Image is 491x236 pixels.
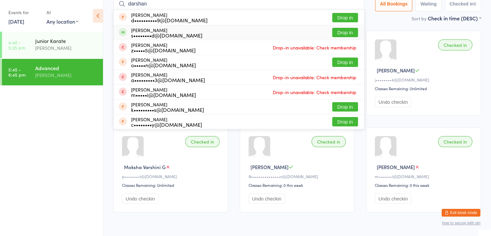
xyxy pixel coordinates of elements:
div: [PERSON_NAME] [131,12,208,23]
button: Drop in [332,58,358,67]
button: Drop in [332,28,358,37]
span: Drop-in unavailable: Check membership [271,43,358,52]
span: [PERSON_NAME] [251,164,289,170]
div: 6 [474,1,476,6]
span: Moksha Varshini G [124,164,166,170]
div: z•••••5@[DOMAIN_NAME] [131,48,196,53]
div: [PERSON_NAME] [35,44,97,52]
button: Drop in [332,117,358,126]
time: 5:45 - 6:45 pm [8,67,26,77]
div: N•••••••••••••••n@[DOMAIN_NAME] [249,174,348,179]
div: s••••••••d@[DOMAIN_NAME] [131,33,202,38]
button: how to secure with pin [442,221,480,225]
div: [PERSON_NAME] [131,72,205,82]
button: Drop in [332,13,358,22]
div: Classes Remaining: Unlimited [122,182,221,188]
div: Classes Remaining: 0 this week [375,182,474,188]
div: Advanced [35,64,97,71]
div: j••••••••4@[DOMAIN_NAME] [375,77,474,82]
div: Junior Karate [35,37,97,44]
div: d••••••••••9@[DOMAIN_NAME] [131,17,208,23]
div: [PERSON_NAME] [131,42,196,53]
div: [PERSON_NAME] [131,87,196,97]
div: At [46,7,78,18]
div: a•••••••••3@[DOMAIN_NAME] [131,77,205,82]
div: Any location [46,18,78,25]
div: c••••••••y@[DOMAIN_NAME] [131,122,202,127]
div: [PERSON_NAME] [131,102,204,112]
div: o•••••n@[DOMAIN_NAME] [131,62,196,68]
span: [PERSON_NAME] [377,67,415,74]
div: k•••••••••s@[DOMAIN_NAME] [131,107,204,112]
div: [PERSON_NAME] [131,57,196,68]
div: Checked in [438,136,472,147]
time: 4:40 - 5:25 pm [8,40,25,50]
div: p••••••••t@[DOMAIN_NAME] [122,174,221,179]
div: m•••••i@[DOMAIN_NAME] [131,92,196,97]
div: Checked in [185,136,220,147]
a: 5:45 -6:45 pmAdvanced[PERSON_NAME] [2,59,103,85]
div: Classes Remaining: Unlimited [375,86,474,91]
a: [DATE] [8,18,24,25]
div: Checked in [312,136,346,147]
button: Undo checkin [249,194,285,204]
button: Undo checkin [122,194,159,204]
button: Undo checkin [375,194,411,204]
div: [PERSON_NAME] [131,117,202,127]
label: Sort by [412,15,426,22]
div: Checked in [438,39,472,50]
a: 4:40 -5:25 pmJunior Karate[PERSON_NAME] [2,32,103,58]
button: Exit kiosk mode [442,209,480,217]
div: Classes Remaining: 0 this week [249,182,348,188]
div: Check in time (DESC) [428,15,481,22]
div: [PERSON_NAME] [35,71,97,79]
span: [PERSON_NAME] [377,164,415,170]
span: Drop-in unavailable: Check membership [271,72,358,82]
button: Drop in [332,102,358,112]
button: Undo checkin [375,97,411,107]
div: m•••••••1@[DOMAIN_NAME] [375,174,474,179]
div: [PERSON_NAME] [131,27,202,38]
div: Events for [8,7,40,18]
span: Drop-in unavailable: Check membership [271,87,358,97]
